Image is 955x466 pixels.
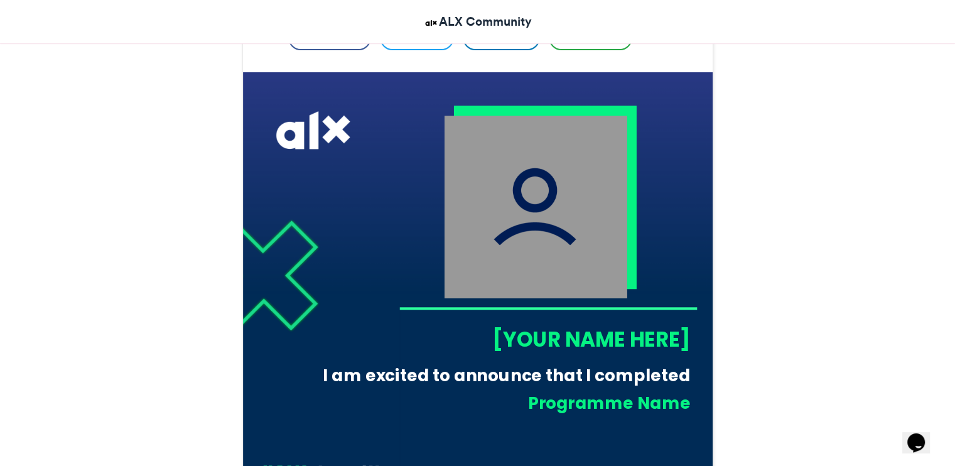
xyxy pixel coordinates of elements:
[331,392,691,415] div: Programme Name
[902,416,942,453] iframe: chat widget
[311,364,690,387] div: I am excited to announce that I completed
[423,13,532,31] a: ALX Community
[444,116,627,298] img: user_filled.png
[399,325,690,354] div: [YOUR NAME HERE]
[423,15,439,31] img: ALX Community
